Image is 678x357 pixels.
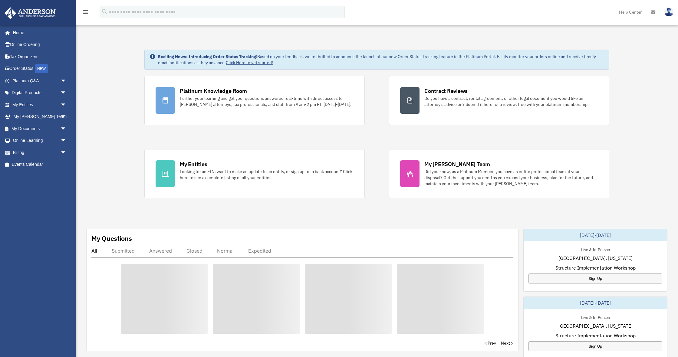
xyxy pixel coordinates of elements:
[576,246,615,252] div: Live & In-Person
[576,314,615,320] div: Live & In-Person
[144,76,365,125] a: Platinum Knowledge Room Further your learning and get your questions answered real-time with dire...
[217,248,234,254] div: Normal
[180,169,354,181] div: Looking for an EIN, want to make an update to an entity, or sign up for a bank account? Click her...
[3,7,58,19] img: Anderson Advisors Platinum Portal
[558,254,633,262] span: [GEOGRAPHIC_DATA], [US_STATE]
[180,95,354,107] div: Further your learning and get your questions answered real-time with direct access to [PERSON_NAM...
[4,63,76,75] a: Order StatusNEW
[180,87,247,95] div: Platinum Knowledge Room
[82,8,89,16] i: menu
[61,99,73,111] span: arrow_drop_down
[424,87,468,95] div: Contract Reviews
[555,332,636,339] span: Structure Implementation Workshop
[664,8,673,16] img: User Pic
[91,248,97,254] div: All
[389,76,609,125] a: Contract Reviews Do you have a contract, rental agreement, or other legal document you would like...
[180,160,207,168] div: My Entities
[101,8,108,15] i: search
[158,54,604,66] div: Based on your feedback, we're thrilled to announce the launch of our new Order Status Tracking fe...
[4,51,76,63] a: Tax Organizers
[61,75,73,87] span: arrow_drop_down
[248,248,271,254] div: Expedited
[558,322,633,329] span: [GEOGRAPHIC_DATA], [US_STATE]
[424,95,598,107] div: Do you have a contract, rental agreement, or other legal document you would like an attorney's ad...
[4,135,76,147] a: Online Learningarrow_drop_down
[4,27,73,39] a: Home
[91,234,132,243] div: My Questions
[4,111,76,123] a: My [PERSON_NAME] Teamarrow_drop_down
[4,39,76,51] a: Online Ordering
[528,273,662,283] a: Sign Up
[555,264,636,271] span: Structure Implementation Workshop
[424,169,598,187] div: Did you know, as a Platinum Member, you have an entire professional team at your disposal? Get th...
[149,248,172,254] div: Answered
[501,340,513,346] a: Next >
[4,99,76,111] a: My Entitiesarrow_drop_down
[144,149,365,198] a: My Entities Looking for an EIN, want to make an update to an entity, or sign up for a bank accoun...
[82,11,89,16] a: menu
[61,135,73,147] span: arrow_drop_down
[524,229,667,241] div: [DATE]-[DATE]
[424,160,490,168] div: My [PERSON_NAME] Team
[158,54,257,59] strong: Exciting News: Introducing Order Status Tracking!
[4,87,76,99] a: Digital Productsarrow_drop_down
[4,159,76,171] a: Events Calendar
[4,123,76,135] a: My Documentsarrow_drop_down
[4,75,76,87] a: Platinum Q&Aarrow_drop_down
[61,123,73,135] span: arrow_drop_down
[61,146,73,159] span: arrow_drop_down
[528,341,662,351] a: Sign Up
[4,146,76,159] a: Billingarrow_drop_down
[61,111,73,123] span: arrow_drop_down
[484,340,496,346] a: < Prev
[61,87,73,99] span: arrow_drop_down
[112,248,135,254] div: Submitted
[35,64,48,73] div: NEW
[186,248,202,254] div: Closed
[226,60,273,65] a: Click Here to get started!
[524,297,667,309] div: [DATE]-[DATE]
[389,149,609,198] a: My [PERSON_NAME] Team Did you know, as a Platinum Member, you have an entire professional team at...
